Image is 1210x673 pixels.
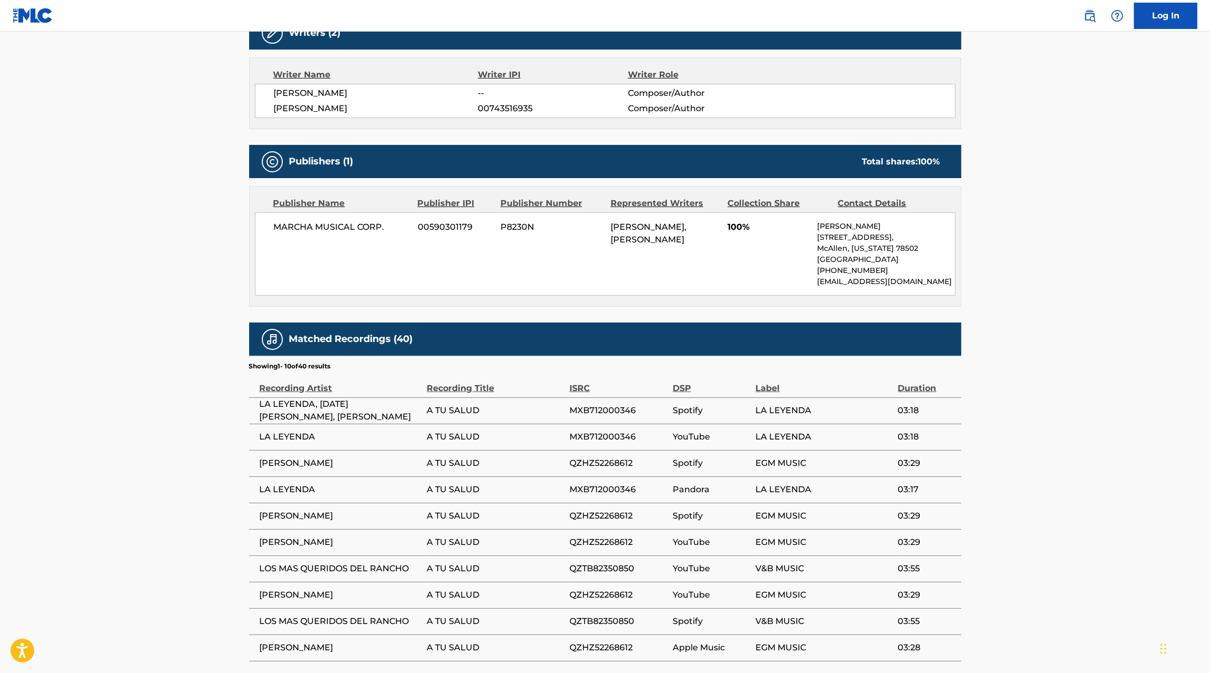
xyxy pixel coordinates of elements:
span: A TU SALUD [427,510,564,522]
span: LOS MAS QUERIDOS DEL RANCHO [260,562,422,575]
h5: Writers (2) [289,27,341,39]
img: Matched Recordings [266,333,279,346]
span: MXB712000346 [569,404,667,417]
img: help [1111,9,1124,22]
span: A TU SALUD [427,562,564,575]
p: [PHONE_NUMBER] [817,265,955,276]
span: Spotify [673,457,750,470]
a: Log In [1134,3,1197,29]
span: Pandora [673,483,750,496]
span: V&B MUSIC [755,615,892,628]
span: QZHZ52268612 [569,641,667,654]
span: [PERSON_NAME] [274,87,478,100]
h5: Matched Recordings (40) [289,333,413,345]
a: Public Search [1079,5,1100,26]
iframe: Chat Widget [1157,622,1210,673]
span: A TU SALUD [427,404,564,417]
span: QZHZ52268612 [569,510,667,522]
span: A TU SALUD [427,431,564,443]
div: Recording Artist [260,371,422,395]
div: Publisher Number [500,197,603,210]
span: [PERSON_NAME] [274,102,478,115]
span: [PERSON_NAME] [260,536,422,549]
p: [PERSON_NAME] [817,221,955,232]
span: A TU SALUD [427,457,564,470]
span: P8230N [500,221,603,233]
img: Publishers [266,155,279,168]
span: YouTube [673,431,750,443]
span: Spotify [673,404,750,417]
span: MARCHA MUSICAL CORP. [274,221,410,233]
span: MXB712000346 [569,431,667,443]
span: EGM MUSIC [755,641,892,654]
div: Writer IPI [478,69,628,81]
div: Writer Role [628,69,764,81]
div: Writer Name [273,69,478,81]
span: QZHZ52268612 [569,589,667,601]
span: A TU SALUD [427,641,564,654]
div: Publisher IPI [418,197,493,210]
span: Composer/Author [628,102,764,115]
span: 100% [727,221,809,233]
span: 03:28 [898,641,956,654]
span: A TU SALUD [427,615,564,628]
span: QZTB82350850 [569,562,667,575]
div: Arrastrar [1160,633,1167,665]
span: EGM MUSIC [755,457,892,470]
div: DSP [673,371,750,395]
img: MLC Logo [13,8,53,23]
span: [PERSON_NAME] [260,589,422,601]
div: Duration [898,371,956,395]
span: QZTB82350850 [569,615,667,628]
div: Recording Title [427,371,564,395]
div: Collection Share [727,197,830,210]
span: EGM MUSIC [755,510,892,522]
span: EGM MUSIC [755,536,892,549]
span: YouTube [673,589,750,601]
span: LA LEYENDA [260,483,422,496]
div: Help [1107,5,1128,26]
div: Total shares: [862,155,940,168]
span: -- [478,87,627,100]
span: Spotify [673,510,750,522]
img: Writers [266,27,279,40]
span: [PERSON_NAME] [260,641,422,654]
p: Showing 1 - 10 of 40 results [249,362,331,371]
span: A TU SALUD [427,589,564,601]
span: 03:29 [898,510,956,522]
span: Apple Music [673,641,750,654]
span: 03:29 [898,457,956,470]
span: 03:18 [898,404,956,417]
p: McAllen, [US_STATE] 78502 [817,243,955,254]
div: Label [755,371,892,395]
span: [PERSON_NAME] [260,510,422,522]
span: MXB712000346 [569,483,667,496]
span: Composer/Author [628,87,764,100]
span: QZHZ52268612 [569,457,667,470]
span: YouTube [673,562,750,575]
span: EGM MUSIC [755,589,892,601]
span: 03:55 [898,615,956,628]
span: LA LEYENDA, [DATE][PERSON_NAME], [PERSON_NAME] [260,398,422,423]
span: 03:55 [898,562,956,575]
span: A TU SALUD [427,483,564,496]
span: LOS MAS QUERIDOS DEL RANCHO [260,615,422,628]
div: ISRC [569,371,667,395]
div: Contact Details [838,197,940,210]
h5: Publishers (1) [289,155,353,168]
p: [GEOGRAPHIC_DATA] [817,254,955,265]
span: LA LEYENDA [755,431,892,443]
span: A TU SALUD [427,536,564,549]
span: 100 % [918,157,940,167]
p: [EMAIL_ADDRESS][DOMAIN_NAME] [817,276,955,287]
span: LA LEYENDA [755,483,892,496]
div: Publisher Name [273,197,410,210]
span: 00590301179 [418,221,493,233]
span: 03:29 [898,536,956,549]
span: 03:17 [898,483,956,496]
span: YouTube [673,536,750,549]
span: Spotify [673,615,750,628]
p: [STREET_ADDRESS], [817,232,955,243]
img: search [1084,9,1096,22]
span: LA LEYENDA [755,404,892,417]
